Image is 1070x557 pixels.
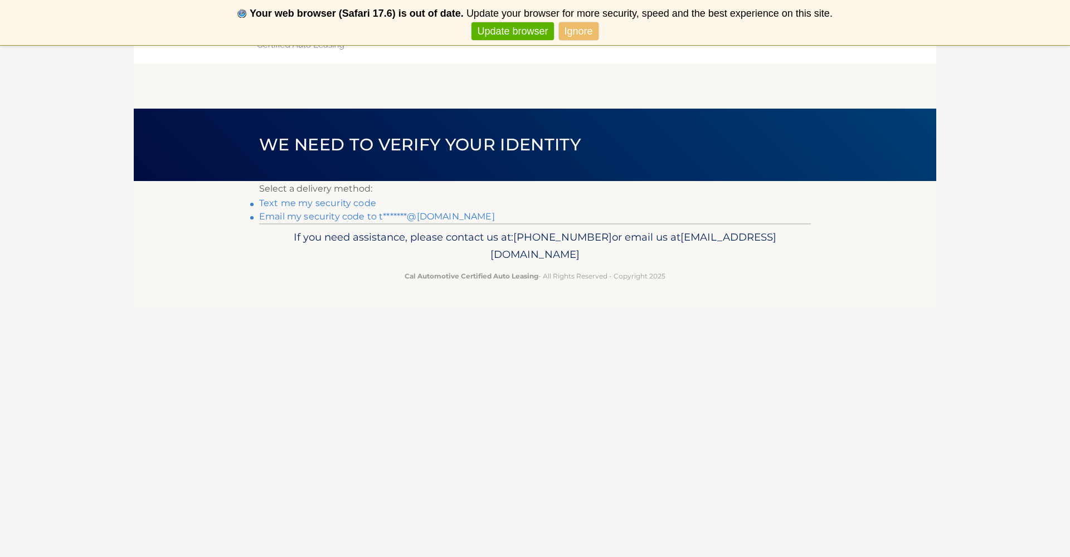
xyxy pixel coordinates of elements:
p: Select a delivery method: [259,181,811,197]
a: Ignore [559,22,599,41]
span: Update your browser for more security, speed and the best experience on this site. [466,8,833,19]
a: Email my security code to t*******@[DOMAIN_NAME] [259,211,495,222]
strong: Cal Automotive Certified Auto Leasing [405,272,538,280]
span: We need to verify your identity [259,134,581,155]
span: [PHONE_NUMBER] [513,231,612,243]
a: Update browser [471,22,553,41]
p: If you need assistance, please contact us at: or email us at [266,228,804,264]
b: Your web browser (Safari 17.6) is out of date. [250,8,464,19]
a: Text me my security code [259,198,376,208]
p: - All Rights Reserved - Copyright 2025 [266,270,804,282]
